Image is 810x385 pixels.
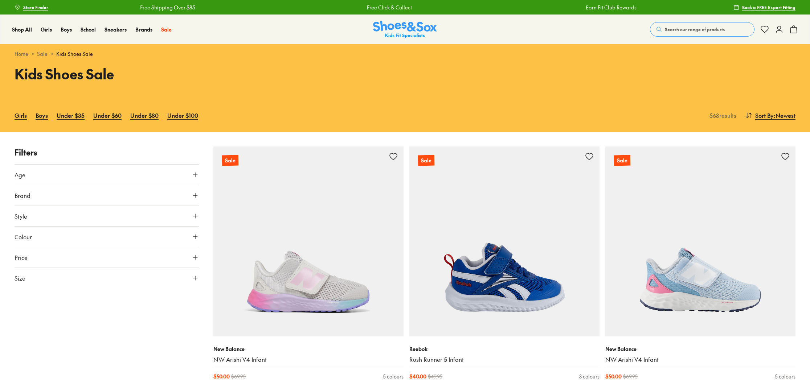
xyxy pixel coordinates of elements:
a: Rush Runner 5 Infant [409,356,600,364]
a: Shop All [12,26,32,33]
a: Earn Fit Club Rewards [586,4,637,11]
span: $ 50.00 [213,373,230,380]
a: Sale [409,146,600,336]
span: $ 49.95 [428,373,442,380]
a: NW Arishi V4 Infant [605,356,795,364]
a: Sale [37,50,48,58]
p: Sale [614,155,630,166]
span: Kids Shoes Sale [56,50,93,58]
span: $ 69.95 [231,373,246,380]
a: School [81,26,96,33]
button: Sort By:Newest [745,107,795,123]
a: Boys [36,107,48,123]
a: Home [15,50,28,58]
a: Sale [605,146,795,336]
button: Colour [15,227,199,247]
div: 5 colours [775,373,795,380]
a: Free Shipping Over $85 [140,4,195,11]
span: Store Finder [23,4,48,11]
p: 568 results [707,111,736,120]
button: Style [15,206,199,226]
p: Filters [15,146,199,158]
span: $ 40.00 [409,373,426,380]
a: Book a FREE Expert Fitting [733,1,795,14]
p: New Balance [605,345,795,353]
span: Book a FREE Expert Fitting [742,4,795,11]
a: NW Arishi V4 Infant [213,356,404,364]
p: New Balance [213,345,404,353]
a: Store Finder [15,1,48,14]
h1: Kids Shoes Sale [15,63,396,84]
span: : Newest [774,111,795,120]
span: Sort By [755,111,774,120]
p: Sale [222,155,238,166]
a: Boys [61,26,72,33]
span: Search our range of products [665,26,725,33]
a: Brands [135,26,152,33]
span: $ 69.95 [623,373,638,380]
div: 5 colours [383,373,404,380]
a: Under $100 [167,107,198,123]
a: Girls [41,26,52,33]
p: Reebok [409,345,600,353]
a: Shoes & Sox [373,21,437,38]
span: Style [15,212,27,220]
button: Price [15,247,199,268]
button: Search our range of products [650,22,754,37]
span: $ 50.00 [605,373,622,380]
button: Brand [15,185,199,206]
span: Price [15,253,28,262]
p: Sale [418,155,434,166]
a: Under $80 [130,107,159,123]
button: Size [15,268,199,288]
a: Sale [213,146,404,336]
a: Free Click & Collect [367,4,412,11]
a: Sale [161,26,172,33]
span: Size [15,274,25,282]
a: Girls [15,107,27,123]
a: Under $35 [57,107,85,123]
span: Colour [15,232,32,241]
img: SNS_Logo_Responsive.svg [373,21,437,38]
span: Age [15,170,25,179]
div: 3 colours [579,373,600,380]
a: Under $60 [93,107,122,123]
button: Age [15,165,199,185]
span: Brand [15,191,30,200]
a: Sneakers [105,26,127,33]
div: > > [15,50,795,58]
